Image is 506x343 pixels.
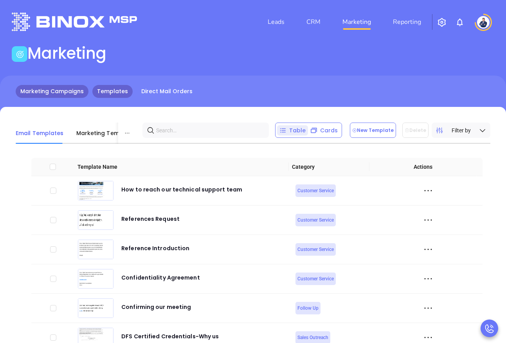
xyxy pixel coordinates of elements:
img: user [477,16,490,29]
span: ellipsis [124,130,130,136]
button: ellipsis [118,123,136,144]
a: Leads [265,14,288,30]
span: Email Templates [16,129,64,137]
div: Confirming our meeting [121,302,191,318]
img: iconSetting [437,18,447,27]
div: References Request [121,214,180,230]
th: Template Name [74,158,289,176]
a: CRM [303,14,324,30]
img: iconNotification [455,18,465,27]
span: Sales Outreach [297,333,328,342]
span: Customer Service [297,216,334,224]
img: logo [12,13,137,31]
div: How to reach our technical support team [121,185,242,200]
button: Delete [402,123,429,138]
a: Marketing Campaigns [16,85,88,98]
a: Direct Mail Orders [137,85,197,98]
span: Filter by [452,126,471,135]
a: Reporting [390,14,424,30]
span: Marketing Templates [76,129,138,137]
th: Actions [369,158,477,176]
h1: Marketing [27,44,106,63]
a: Marketing [339,14,374,30]
div: Cards [308,125,340,135]
span: Customer Service [297,274,334,283]
div: Table [277,125,308,135]
span: Customer Service [297,245,334,254]
a: Templates [92,85,133,98]
div: Reference Introduction [121,244,189,259]
th: Category [289,158,369,176]
span: Follow Up [297,304,319,312]
div: Confidentiality Agreement [121,273,200,289]
input: Search… [156,124,258,136]
span: Customer Service [297,186,334,195]
button: New Template [350,123,396,138]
